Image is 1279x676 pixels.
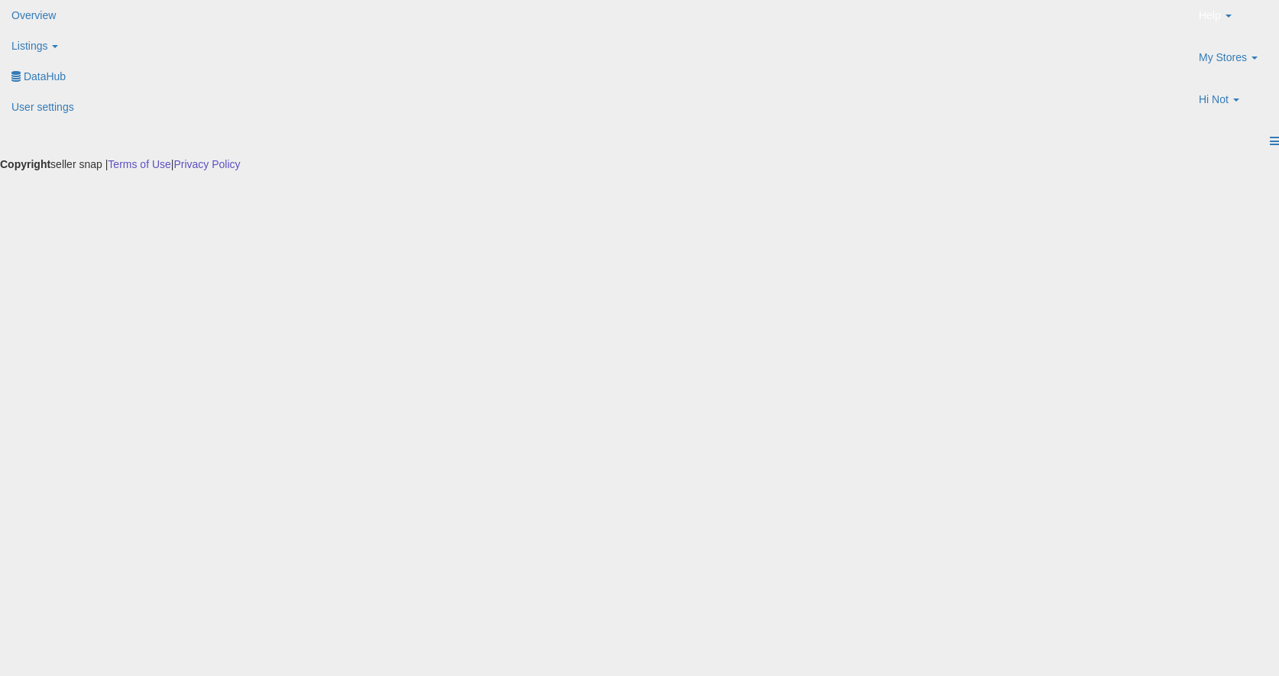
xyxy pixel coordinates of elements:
[173,158,240,170] a: Privacy Policy
[1187,42,1279,84] a: My Stores
[1199,92,1229,107] span: Hi Not
[1187,84,1279,126] a: Hi Not
[108,158,170,170] a: Terms of Use
[1199,8,1221,23] span: Help
[24,70,66,82] span: DataHub
[11,9,56,21] span: Overview
[11,40,47,52] span: Listings
[1199,50,1247,65] span: My Stores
